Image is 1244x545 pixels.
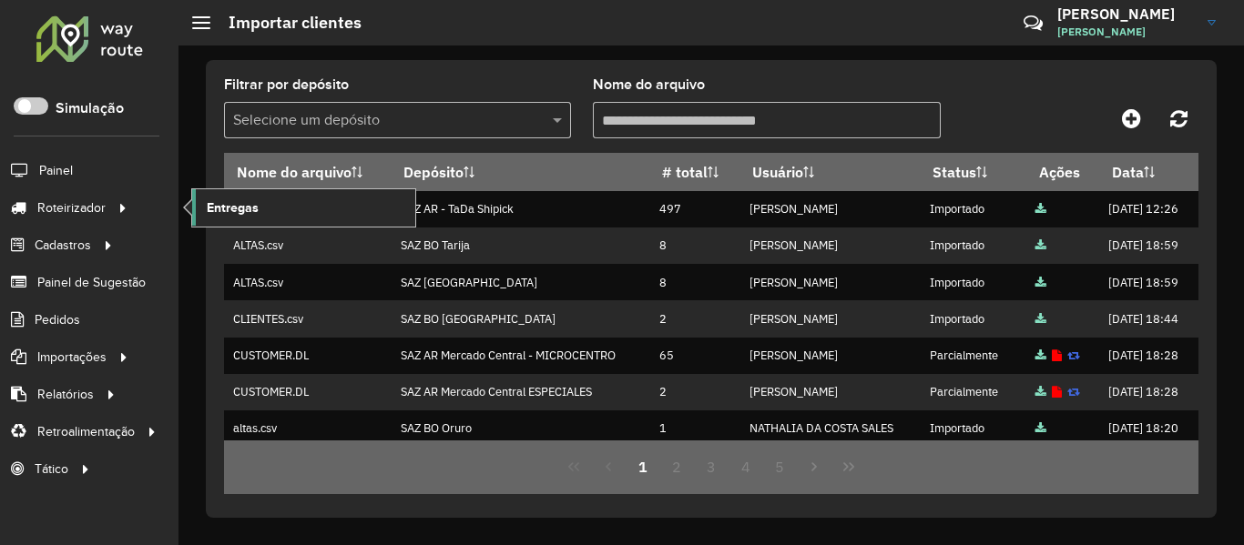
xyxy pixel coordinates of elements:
td: 1 [650,410,740,447]
td: [DATE] 18:59 [1099,264,1198,300]
span: Tático [35,459,68,479]
label: Filtrar por depósito [224,74,349,96]
td: altas.csv [224,410,391,447]
label: Nome do arquivo [593,74,705,96]
span: Cadastros [35,236,91,255]
th: Nome do arquivo [224,153,391,191]
a: Reimportar [1067,384,1080,399]
th: Usuário [740,153,921,191]
td: 2 [650,374,740,410]
button: 1 [626,449,660,484]
button: 4 [729,449,763,484]
td: SAZ AR Mercado Central ESPECIALES [391,374,649,410]
a: Arquivo completo [1035,420,1046,436]
td: [PERSON_NAME] [740,191,921,227]
a: Arquivo completo [1035,348,1046,363]
td: SAZ BO Tarija [391,227,649,264]
td: [PERSON_NAME] [740,227,921,264]
td: [DATE] 12:26 [1099,191,1198,227]
td: [PERSON_NAME] [740,264,921,300]
th: Data [1099,153,1198,191]
label: Simulação [56,97,124,119]
button: 5 [763,449,798,484]
a: Entregas [192,189,415,226]
button: Next Page [797,449,831,484]
td: NATHALIA DA COSTA SALES [740,410,921,447]
td: [DATE] 18:28 [1099,374,1198,410]
td: 8 [650,227,740,264]
span: Painel [39,161,73,180]
h3: [PERSON_NAME] [1057,5,1194,23]
td: Parcialmente [921,338,1026,374]
td: [DATE] 18:44 [1099,300,1198,337]
th: Status [921,153,1026,191]
a: Exibir log de erros [1052,348,1062,363]
th: Depósito [391,153,649,191]
td: CUSTOMER.DL [224,338,391,374]
td: Importado [921,410,1026,447]
span: [PERSON_NAME] [1057,24,1194,40]
td: 2 [650,300,740,337]
td: CUSTOMER.DL [224,374,391,410]
a: Contato Rápido [1014,4,1053,43]
td: SAZ [GEOGRAPHIC_DATA] [391,264,649,300]
td: ALTAS.csv [224,227,391,264]
button: 3 [694,449,729,484]
td: SAZ BO Oruro [391,410,649,447]
td: [PERSON_NAME] [740,374,921,410]
td: SAZ BO [GEOGRAPHIC_DATA] [391,300,649,337]
td: Importado [921,264,1026,300]
td: ALTAS.csv [224,264,391,300]
td: SAZ AR Mercado Central - MICROCENTRO [391,338,649,374]
h2: Importar clientes [210,13,362,33]
span: Retroalimentação [37,422,135,441]
a: Exibir log de erros [1052,384,1062,399]
a: Arquivo completo [1035,237,1046,253]
td: 8 [650,264,740,300]
span: Pedidos [35,310,80,329]
td: Parcialmente [921,374,1026,410]
span: Roteirizador [37,198,106,217]
td: Importado [921,191,1026,227]
td: [DATE] 18:59 [1099,227,1198,264]
td: [DATE] 18:20 [1099,410,1198,447]
span: Painel de Sugestão [37,273,146,292]
td: Importado [921,227,1026,264]
a: Arquivo completo [1035,275,1046,290]
td: CLIENTES.csv [224,300,391,337]
td: [DATE] 18:28 [1099,338,1198,374]
td: 65 [650,338,740,374]
td: [PERSON_NAME] [740,300,921,337]
th: Ações [1026,153,1099,191]
a: Reimportar [1067,348,1080,363]
a: Arquivo completo [1035,384,1046,399]
span: Relatórios [37,385,94,404]
td: [PERSON_NAME] [740,338,921,374]
td: SAZ AR - TaDa Shipick [391,191,649,227]
td: 497 [650,191,740,227]
span: Importações [37,348,107,367]
span: Entregas [207,198,259,217]
a: Arquivo completo [1035,201,1046,217]
th: # total [650,153,740,191]
td: Importado [921,300,1026,337]
button: 2 [659,449,694,484]
button: Last Page [831,449,866,484]
a: Arquivo completo [1035,311,1046,327]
